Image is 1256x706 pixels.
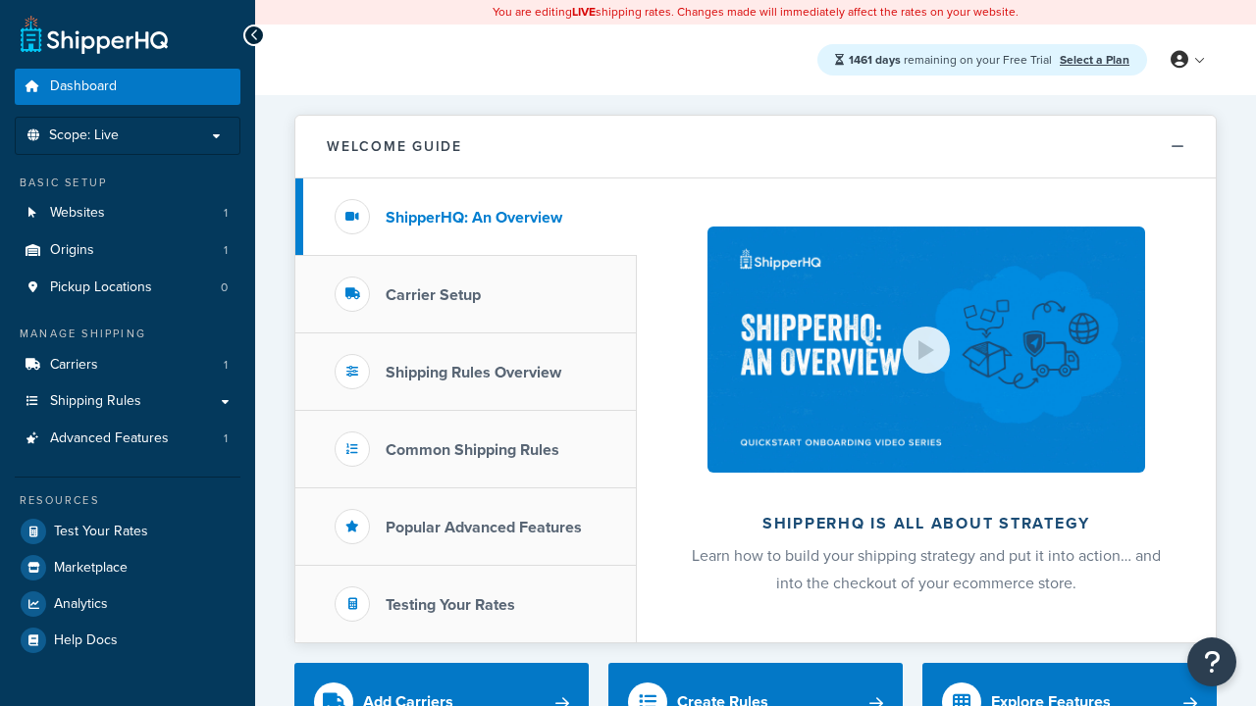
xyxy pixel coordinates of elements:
[1060,51,1129,69] a: Select a Plan
[386,286,481,304] h3: Carrier Setup
[50,78,117,95] span: Dashboard
[224,430,228,447] span: 1
[50,242,94,259] span: Origins
[689,515,1164,532] h2: ShipperHQ is all about strategy
[50,279,152,296] span: Pickup Locations
[15,195,240,231] li: Websites
[15,550,240,585] a: Marketplace
[386,209,562,227] h3: ShipperHQ: An Overview
[50,357,98,374] span: Carriers
[15,175,240,191] div: Basic Setup
[15,421,240,457] li: Advanced Features
[54,596,108,613] span: Analytics
[15,232,240,269] li: Origins
[50,430,169,447] span: Advanced Features
[15,270,240,306] a: Pickup Locations0
[54,632,118,649] span: Help Docs
[15,383,240,420] a: Shipping Rules
[15,69,240,105] a: Dashboard
[54,524,148,540] span: Test Your Rates
[692,544,1161,594] span: Learn how to build your shipping strategy and put it into action… and into the checkout of your e...
[572,3,596,21] b: LIVE
[15,326,240,342] div: Manage Shipping
[224,242,228,259] span: 1
[849,51,1055,69] span: remaining on your Free Trial
[15,514,240,549] a: Test Your Rates
[15,586,240,622] a: Analytics
[386,364,561,381] h3: Shipping Rules Overview
[224,205,228,222] span: 1
[849,51,901,69] strong: 1461 days
[15,421,240,457] a: Advanced Features1
[221,279,228,296] span: 0
[15,347,240,383] a: Carriers1
[386,441,559,459] h3: Common Shipping Rules
[49,127,119,144] span: Scope: Live
[15,232,240,269] a: Origins1
[295,116,1216,178] button: Welcome Guide
[386,519,582,536] h3: Popular Advanced Features
[386,596,515,614] h3: Testing Your Rates
[327,139,462,154] h2: Welcome Guide
[1187,637,1236,686] button: Open Resource Center
[50,205,105,222] span: Websites
[707,227,1145,473] img: ShipperHQ is all about strategy
[15,623,240,658] a: Help Docs
[50,393,141,410] span: Shipping Rules
[15,195,240,231] a: Websites1
[15,347,240,383] li: Carriers
[15,492,240,509] div: Resources
[224,357,228,374] span: 1
[15,270,240,306] li: Pickup Locations
[54,560,128,577] span: Marketplace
